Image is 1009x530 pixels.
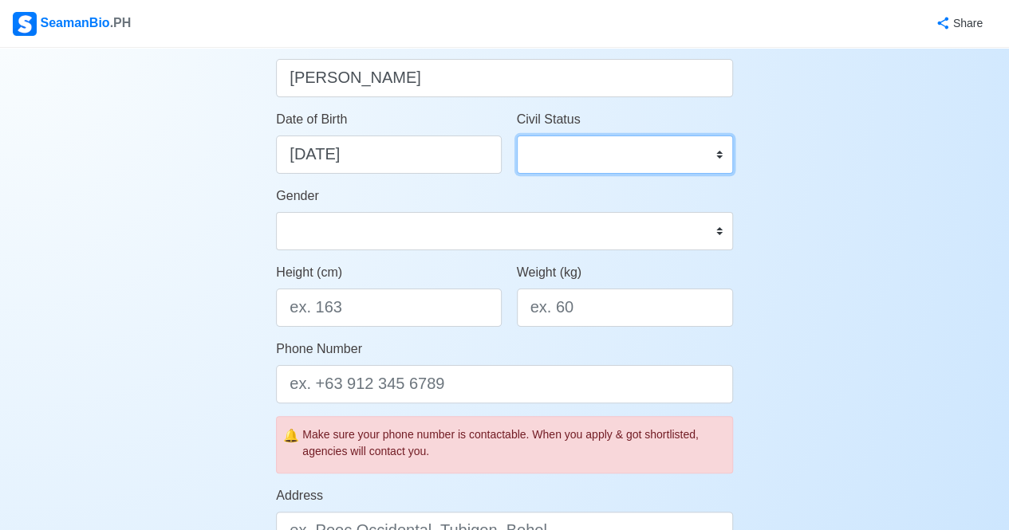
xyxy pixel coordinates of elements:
[13,12,131,36] div: SeamanBio
[283,426,299,446] span: caution
[517,289,733,327] input: ex. 60
[517,265,582,279] span: Weight (kg)
[920,8,996,39] button: Share
[110,16,132,29] span: .PH
[276,36,339,49] span: Your Name
[302,426,726,460] div: Make sure your phone number is contactable. When you apply & got shortlisted, agencies will conta...
[276,342,362,355] span: Phone Number
[276,186,318,206] label: Gender
[517,110,581,129] label: Civil Status
[276,265,342,279] span: Height (cm)
[276,289,501,327] input: ex. 163
[276,110,347,129] label: Date of Birth
[276,489,323,502] span: Address
[276,59,733,97] input: Type your name
[13,12,37,36] img: Logo
[276,365,733,403] input: ex. +63 912 345 6789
